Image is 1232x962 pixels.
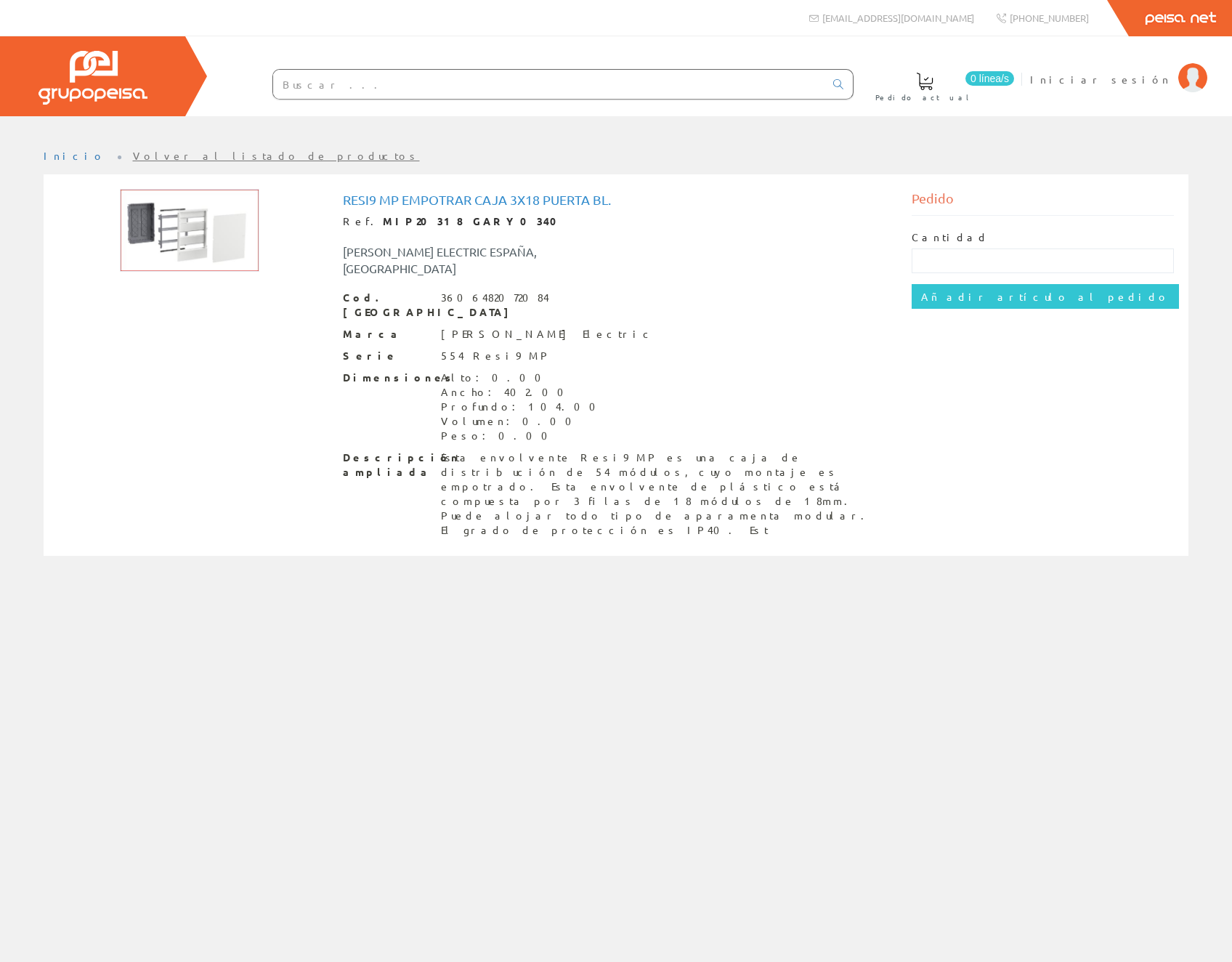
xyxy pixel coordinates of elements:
a: Inicio [44,149,105,162]
div: Pedido [912,189,1175,216]
label: Cantidad [912,230,989,245]
div: [PERSON_NAME] ELECTRIC ESPAÑA, [GEOGRAPHIC_DATA] [332,243,664,277]
span: 0 línea/s [965,71,1014,86]
div: Alto: 0.00 [441,371,604,385]
strong: MIP20318 GARY0340 [383,214,567,227]
span: [PHONE_NUMBER] [1010,12,1089,24]
span: Cod. [GEOGRAPHIC_DATA] [343,291,430,320]
div: 3606482072084 [441,291,549,305]
div: 554 Resi9 MP [441,349,551,363]
input: Añadir artículo al pedido [912,284,1179,309]
div: Peso: 0.00 [441,429,604,443]
div: Profundo: 104.00 [441,400,604,414]
div: [PERSON_NAME] Electric [441,327,654,341]
a: Volver al listado de productos [133,149,420,162]
span: Iniciar sesión [1030,72,1171,86]
a: Iniciar sesión [1030,60,1207,74]
div: Ref. [343,214,890,229]
span: Descripción ampliada [343,450,430,480]
span: Marca [343,327,430,341]
span: Serie [343,349,430,363]
div: Esta envolvente Resi9 MP es una caja de distribución de 54 módulos, cuyo montaje es empotrado. Es... [441,450,890,538]
div: Volumen: 0.00 [441,414,604,429]
img: Foto artículo Resi9 MP Empotrar caja 3x18 Puerta Bl. (192x114.35294117647) [120,189,259,272]
input: Buscar ... [273,70,824,99]
h1: Resi9 MP Empotrar caja 3x18 Puerta Bl. [343,193,890,207]
span: Dimensiones [343,371,430,385]
span: Pedido actual [875,90,974,105]
span: [EMAIL_ADDRESS][DOMAIN_NAME] [822,12,974,24]
img: Grupo Peisa [38,51,147,105]
div: Ancho: 402.00 [441,385,604,400]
